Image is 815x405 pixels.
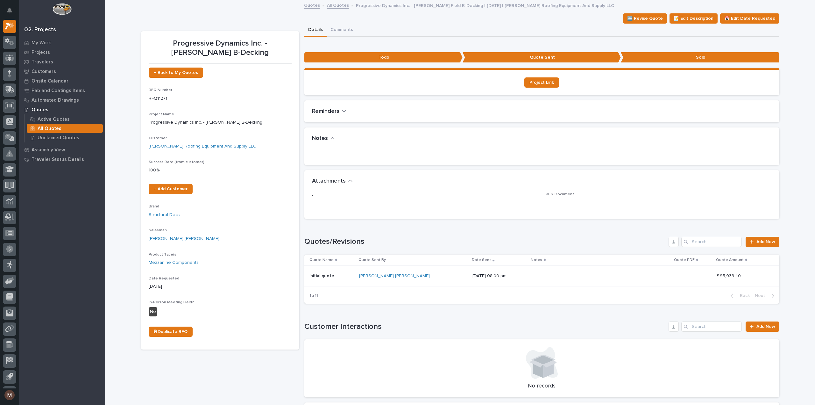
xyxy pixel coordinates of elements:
[531,273,643,279] p: -
[149,160,204,164] span: Success Rate (from customer)
[25,133,105,142] a: Unclaimed Quotes
[670,13,718,24] button: 📝 Edit Description
[726,293,752,299] button: Back
[19,86,105,95] a: Fab and Coatings Items
[736,293,750,299] span: Back
[19,47,105,57] a: Projects
[149,95,292,102] p: RFQ11271
[38,135,79,141] p: Unclaimed Quotes
[472,257,491,264] p: Date Sent
[19,57,105,67] a: Travelers
[304,237,666,246] h1: Quotes/Revisions
[3,4,16,17] button: Notifications
[154,329,188,334] span: ⎘ Duplicate RFQ
[149,228,167,232] span: Salesman
[154,70,198,75] span: ← Back to My Quotes
[32,78,68,84] p: Onsite Calendar
[149,112,174,116] span: Project Name
[149,212,180,218] a: Structural Deck
[529,80,554,85] span: Project Link
[19,95,105,105] a: Automated Drawings
[623,13,667,24] button: 🆕 Revise Quote
[32,40,51,46] p: My Work
[149,184,193,194] a: + Add Customer
[312,108,339,115] h2: Reminders
[716,257,744,264] p: Quote Amount
[32,147,65,153] p: Assembly View
[3,388,16,402] button: users-avatar
[309,257,334,264] p: Quote Name
[356,2,614,9] p: Progressive Dynamics Inc. - [PERSON_NAME] Field B-Decking | [DATE] | [PERSON_NAME] Roofing Equipm...
[149,259,199,266] a: Mezzanine Components
[524,77,559,88] a: Project Link
[32,88,85,94] p: Fab and Coatings Items
[154,187,188,191] span: + Add Customer
[463,52,621,63] p: Quote Sent
[327,1,349,9] a: All Quotes
[327,24,357,37] button: Comments
[149,253,178,257] span: Product Type(s)
[32,69,56,75] p: Customers
[149,143,256,150] a: [PERSON_NAME] Roofing Equipment And Supply LLC
[546,199,772,206] p: -
[627,15,663,22] span: 🆕 Revise Quote
[756,240,775,244] span: Add New
[312,108,346,115] button: Reminders
[25,115,105,124] a: Active Quotes
[32,59,53,65] p: Travelers
[149,283,292,290] p: [DATE]
[309,272,336,279] p: initial quote
[149,307,157,316] div: No
[149,88,172,92] span: RFQ Number
[681,237,742,247] input: Search
[621,52,779,63] p: Sold
[674,15,713,22] span: 📝 Edit Description
[752,293,779,299] button: Next
[304,24,327,37] button: Details
[312,383,772,390] p: No records
[674,257,695,264] p: Quote PDF
[19,76,105,86] a: Onsite Calendar
[304,52,463,63] p: Todo
[304,322,666,331] h1: Customer Interactions
[531,257,542,264] p: Notes
[546,192,574,196] span: RFQ Document
[746,237,779,247] a: Add New
[19,67,105,76] a: Customers
[19,155,105,164] a: Traveler Status Details
[312,178,346,185] h2: Attachments
[8,8,16,18] div: Notifications
[19,145,105,155] a: Assembly View
[32,107,48,113] p: Quotes
[149,300,194,304] span: In-Person Meeting Held?
[304,288,323,304] p: 1 of 1
[32,50,50,55] p: Projects
[755,293,769,299] span: Next
[359,273,430,279] a: [PERSON_NAME] [PERSON_NAME]
[756,324,775,329] span: Add New
[53,3,71,15] img: Workspace Logo
[675,273,712,279] p: -
[25,124,105,133] a: All Quotes
[681,322,742,332] input: Search
[312,135,335,142] button: Notes
[472,273,526,279] p: [DATE] 08:00 pm
[746,322,779,332] a: Add New
[19,38,105,47] a: My Work
[312,192,538,199] p: -
[149,136,167,140] span: Customer
[38,117,70,122] p: Active Quotes
[312,178,353,185] button: Attachments
[149,327,193,337] a: ⎘ Duplicate RFQ
[717,272,742,279] p: $ 95,938.40
[149,167,292,174] p: 100 %
[38,126,61,132] p: All Quotes
[149,277,179,280] span: Date Requested
[304,1,320,9] a: Quotes
[304,265,779,286] tr: initial quoteinitial quote [PERSON_NAME] [PERSON_NAME] [DATE] 08:00 pm--$ 95,938.40$ 95,938.40
[32,98,79,103] p: Automated Drawings
[724,15,775,22] span: 📅 Edit Date Requested
[149,119,292,126] p: Progressive Dynamics Inc. - [PERSON_NAME] B-Decking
